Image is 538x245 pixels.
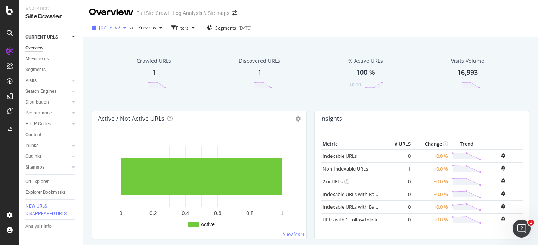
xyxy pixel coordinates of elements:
[349,82,361,88] div: +0.00
[412,162,450,175] td: +0.0 %
[25,163,44,171] div: Sitemaps
[137,57,171,65] div: Crawled URLs
[383,175,412,188] td: 0
[25,142,38,150] div: Inlinks
[25,178,77,186] a: Url Explorer
[25,189,77,196] a: Explorer Bookmarks
[450,138,483,150] th: Trend
[321,138,383,150] th: Metric
[513,220,531,238] iframe: Intercom live chat
[25,98,49,106] div: Distribution
[149,210,157,216] text: 0.2
[283,231,305,237] a: View More
[320,114,342,124] h4: Insights
[412,138,450,150] th: Change
[204,22,255,34] button: Segments[DATE]
[232,10,237,16] div: arrow-right-arrow-left
[456,82,458,88] div: -
[25,109,70,117] a: Performance
[25,210,74,218] a: DISAPPEARED URLS
[248,82,250,88] div: -
[25,211,67,217] div: DISAPPEARED URLS
[171,22,198,34] button: Filters
[258,68,262,77] div: 1
[457,68,478,77] div: 16,993
[356,68,375,77] div: 100 %
[25,109,52,117] div: Performance
[322,191,385,197] a: Indexable URLs with Bad H1
[501,166,505,171] div: bell-plus
[143,82,144,88] div: -
[25,44,77,52] a: Overview
[25,120,51,128] div: HTTP Codes
[136,9,229,17] div: Full Site Crawl - Log Analysis & Sitemaps
[451,57,484,65] div: Visits Volume
[89,6,133,19] div: Overview
[25,120,70,128] a: HTTP Codes
[25,77,37,85] div: Visits
[25,33,70,41] a: CURRENT URLS
[501,191,505,196] div: bell-plus
[348,57,383,65] div: % Active URLs
[383,162,412,175] td: 1
[501,178,505,183] div: bell-plus
[322,153,357,159] a: Indexable URLs
[25,203,47,209] div: NEW URLS
[201,221,215,227] text: Active
[99,24,120,31] span: 2025 Sep. 24th #2
[129,24,135,30] span: vs
[246,210,254,216] text: 0.8
[412,200,450,213] td: +0.0 %
[25,44,43,52] div: Overview
[528,220,534,226] span: 1
[239,57,280,65] div: Discovered URLs
[322,216,377,223] a: URLs with 1 Follow Inlink
[120,210,123,216] text: 0
[238,25,252,31] div: [DATE]
[25,203,55,210] a: NEW URLS
[25,66,46,74] div: Segments
[322,178,343,185] a: 2xx URLs
[25,55,49,63] div: Movements
[25,223,77,230] a: Analysis Info
[25,131,41,139] div: Content
[25,189,66,196] div: Explorer Bookmarks
[25,153,70,160] a: Outlinks
[25,88,56,95] div: Search Engines
[25,142,70,150] a: Inlinks
[501,204,505,209] div: bell-plus
[89,22,129,34] button: [DATE] #2
[296,116,301,122] i: Options
[215,25,236,31] span: Segments
[25,163,70,171] a: Sitemaps
[25,12,77,21] div: SiteCrawler
[176,25,189,31] div: Filters
[25,55,77,63] a: Movements
[25,77,70,85] a: Visits
[383,213,412,226] td: 0
[25,33,58,41] div: CURRENT URLS
[25,131,77,139] a: Content
[501,153,505,158] div: bell-plus
[412,188,450,200] td: +0.0 %
[25,223,52,230] div: Analysis Info
[383,138,412,150] th: # URLS
[383,150,412,163] td: 0
[25,66,77,74] a: Segments
[412,150,450,163] td: +0.0 %
[322,203,404,210] a: Indexable URLs with Bad Description
[281,210,284,216] text: 1
[135,22,165,34] button: Previous
[214,210,222,216] text: 0.6
[412,175,450,188] td: +0.0 %
[25,98,70,106] a: Distribution
[98,138,300,233] svg: A chart.
[135,24,156,31] span: Previous
[25,6,77,12] div: Analytics
[383,188,412,200] td: 0
[322,165,368,172] a: Non-Indexable URLs
[98,114,164,124] h4: Active / Not Active URLs
[412,213,450,226] td: +0.0 %
[25,178,49,186] div: Url Explorer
